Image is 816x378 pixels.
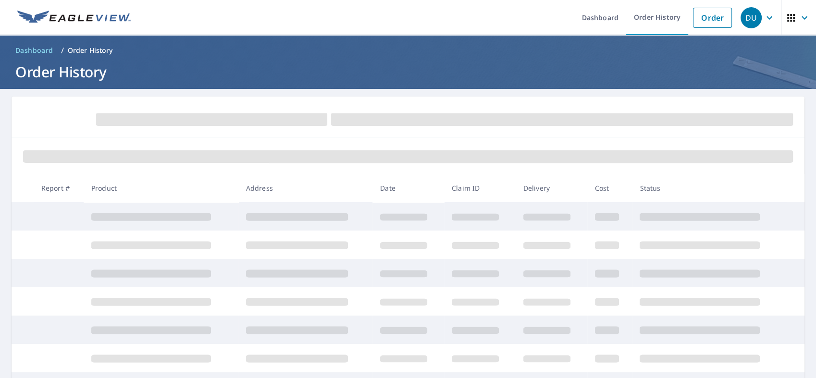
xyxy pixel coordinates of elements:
div: DU [741,7,762,28]
p: Order History [68,46,113,55]
li: / [61,45,64,56]
th: Product [84,174,238,202]
img: EV Logo [17,11,131,25]
th: Claim ID [444,174,516,202]
th: Status [632,174,787,202]
th: Delivery [516,174,587,202]
a: Dashboard [12,43,57,58]
nav: breadcrumb [12,43,804,58]
th: Address [238,174,372,202]
span: Dashboard [15,46,53,55]
h1: Order History [12,62,804,82]
th: Date [372,174,444,202]
th: Cost [587,174,632,202]
th: Report # [34,174,84,202]
a: Order [693,8,732,28]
